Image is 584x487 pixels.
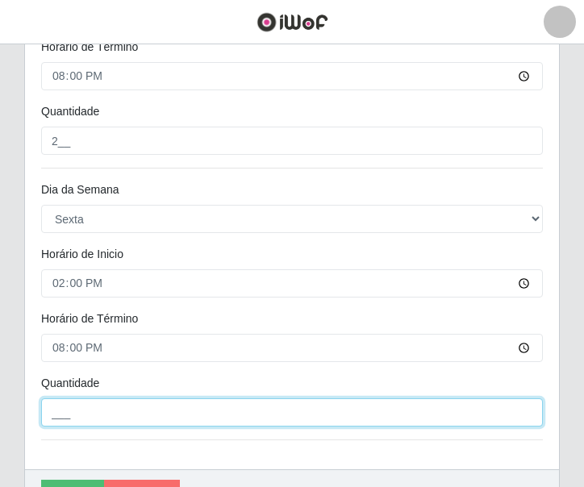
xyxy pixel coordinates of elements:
input: 00:00 [41,334,543,362]
input: Informe a quantidade... [41,127,543,155]
input: 00:00 [41,62,543,90]
label: Horário de Inicio [41,246,123,263]
label: Quantidade [41,375,99,392]
label: Quantidade [41,103,99,120]
label: Dia da Semana [41,181,119,198]
img: CoreUI Logo [257,12,328,32]
input: 00:00 [41,269,543,298]
input: Informe a quantidade... [41,398,543,427]
label: Horário de Término [41,39,138,56]
label: Horário de Término [41,310,138,327]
